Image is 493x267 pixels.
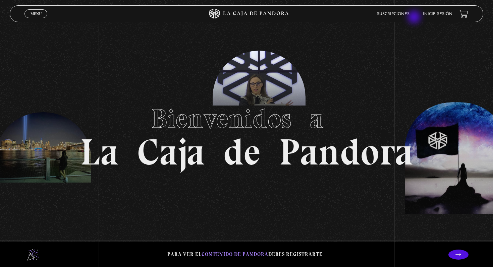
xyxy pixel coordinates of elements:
[151,103,342,135] span: Bienvenidos a
[423,12,452,16] a: Inicie sesión
[377,12,409,16] a: Suscripciones
[167,250,323,259] p: Para ver el debes registrarte
[28,17,44,22] span: Cerrar
[459,9,468,18] a: View your shopping cart
[202,251,268,257] span: contenido de Pandora
[31,12,42,16] span: Menu
[80,97,413,171] h1: La Caja de Pandora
